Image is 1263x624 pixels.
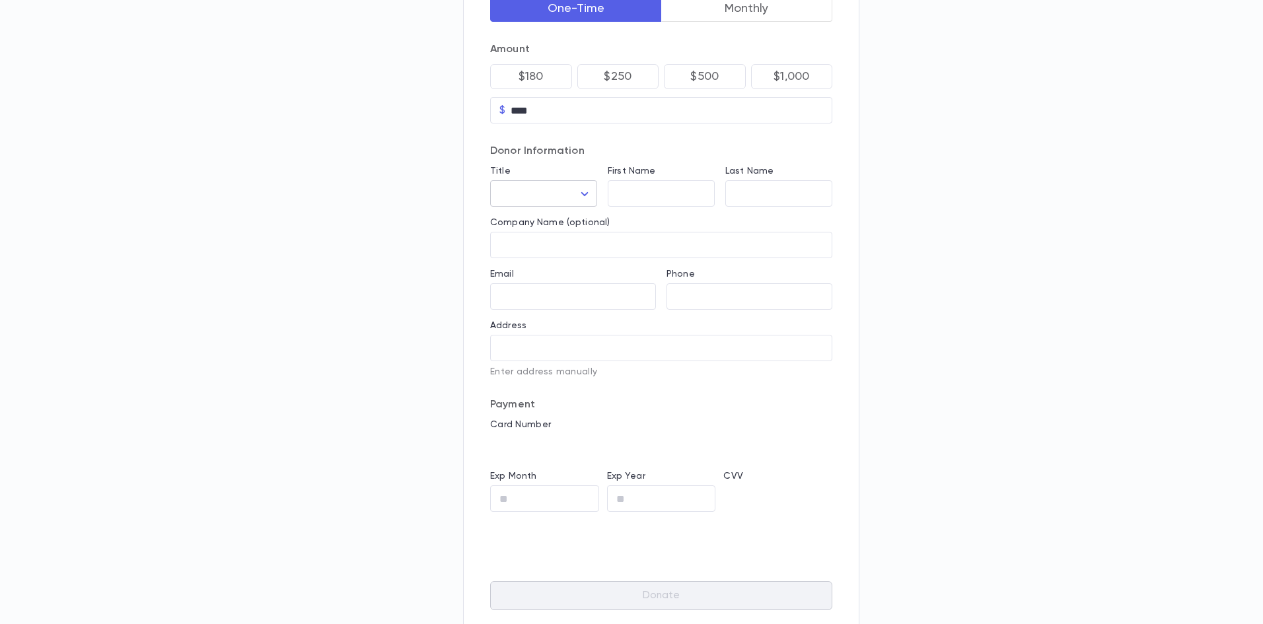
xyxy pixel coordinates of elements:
[490,43,832,56] p: Amount
[490,217,610,228] label: Company Name (optional)
[490,320,526,331] label: Address
[490,166,511,176] label: Title
[667,269,695,279] label: Phone
[490,181,597,207] div: ​
[774,70,809,83] p: $1,000
[723,485,832,512] iframe: cvv
[577,64,659,89] button: $250
[608,166,655,176] label: First Name
[604,70,631,83] p: $250
[490,269,514,279] label: Email
[664,64,746,89] button: $500
[725,166,774,176] label: Last Name
[490,145,832,158] p: Donor Information
[499,104,505,117] p: $
[490,398,832,411] p: Payment
[751,64,833,89] button: $1,000
[490,419,832,430] p: Card Number
[490,434,832,460] iframe: card
[690,70,719,83] p: $500
[607,471,645,481] label: Exp Year
[490,64,572,89] button: $180
[723,471,832,481] p: CVV
[490,366,832,377] p: Enter address manually
[490,471,536,481] label: Exp Month
[519,70,544,83] p: $180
